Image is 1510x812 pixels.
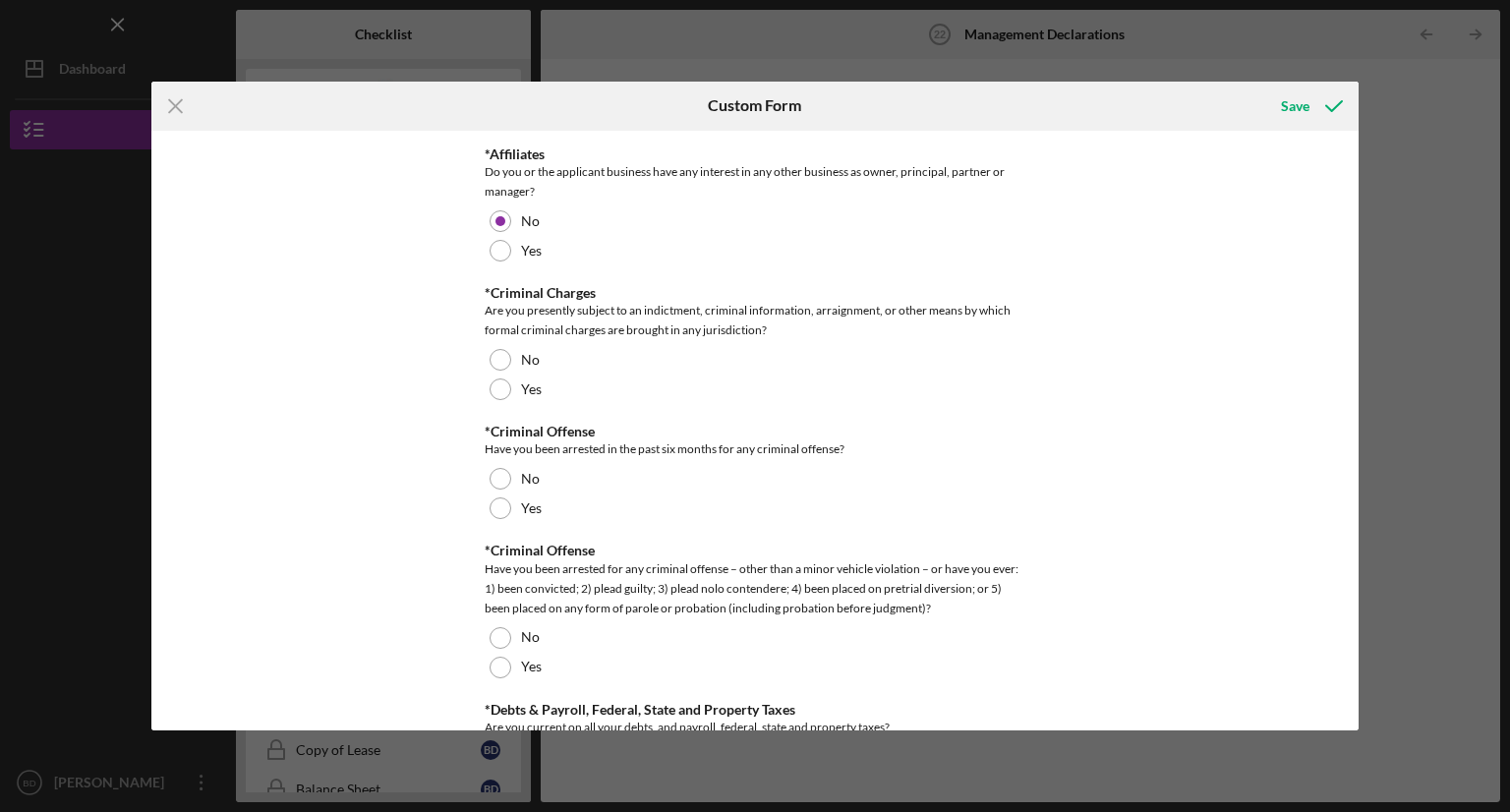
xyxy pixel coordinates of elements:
label: Yes [521,659,542,674]
h6: Custom Form [708,96,801,114]
div: Have you been arrested in the past six months for any criminal offense? [485,439,1025,459]
div: Are you current on all your debts, and payroll, federal, state and property taxes? [485,718,1025,737]
div: Do you or the applicant business have any interest in any other business as owner, principal, par... [485,162,1025,202]
div: *Criminal Offense [485,543,1025,558]
div: Save [1281,87,1309,126]
label: No [521,629,540,645]
div: *Criminal Offense [485,424,1025,439]
label: No [521,471,540,487]
label: No [521,213,540,229]
div: *Affiliates [485,146,1025,162]
label: Yes [521,500,542,516]
div: Have you been arrested for any criminal offense – other than a minor vehicle violation – or have ... [485,559,1025,618]
div: *Criminal Charges [485,285,1025,301]
button: Save [1261,87,1359,126]
label: No [521,352,540,368]
div: *Debts & Payroll, Federal, State and Property Taxes [485,702,1025,718]
label: Yes [521,243,542,259]
label: Yes [521,381,542,397]
div: Are you presently subject to an indictment, criminal information, arraignment, or other means by ... [485,301,1025,340]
